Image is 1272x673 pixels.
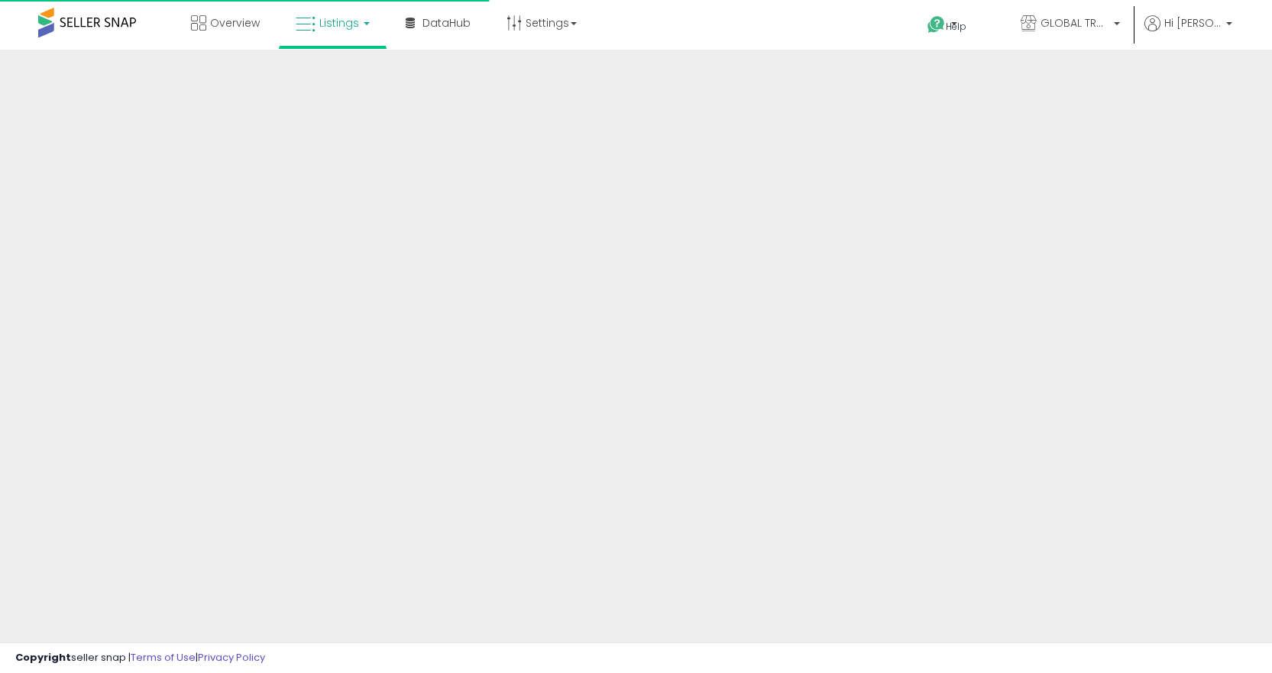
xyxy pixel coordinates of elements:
strong: Copyright [15,650,71,665]
span: Help [946,20,966,33]
div: seller snap | | [15,651,265,665]
i: Get Help [927,15,946,34]
a: Hi [PERSON_NAME] [1144,15,1232,50]
span: DataHub [422,15,471,31]
span: Hi [PERSON_NAME] [1164,15,1222,31]
a: Help [915,4,996,50]
a: Terms of Use [131,650,196,665]
a: Privacy Policy [198,650,265,665]
span: GLOBAL TRADE HUB LLC [1041,15,1109,31]
span: Listings [319,15,359,31]
span: Overview [210,15,260,31]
